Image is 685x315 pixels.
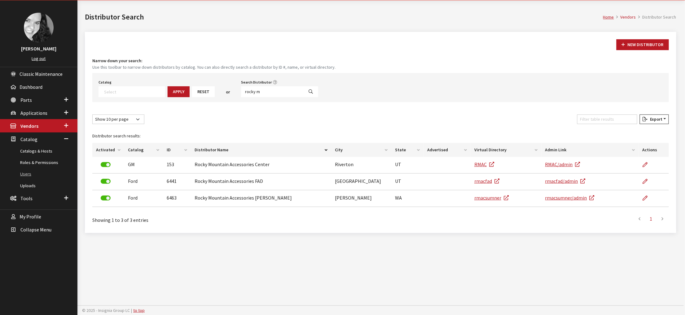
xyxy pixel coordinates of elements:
[92,143,124,157] th: Activated: activate to sort column ascending
[577,114,637,124] input: Filter table results
[636,14,676,20] li: Distributor Search
[542,143,639,157] th: Admin Link: activate to sort column ascending
[85,11,603,23] h1: Distributor Search
[241,80,272,85] label: Search Distributor
[124,143,163,157] th: Catalog: activate to sort column ascending
[20,110,47,116] span: Applications
[474,178,499,184] a: rmacfad
[639,143,669,157] th: Actions
[32,56,46,61] a: Log out
[474,195,509,201] a: rmacsumner
[20,227,51,233] span: Collapse Menu
[6,45,71,52] h3: [PERSON_NAME]
[131,308,132,313] span: |
[192,86,215,97] button: Reset
[603,14,614,20] a: Home
[545,161,580,167] a: RMAC/admin
[124,190,163,207] td: Ford
[168,86,190,97] button: Apply
[424,143,471,157] th: Advertised: activate to sort column ascending
[104,89,165,94] textarea: Search
[24,13,54,42] img: Khrystal Dorton
[331,143,391,157] th: City: activate to sort column ascending
[391,157,424,174] td: UT
[391,143,424,157] th: State: activate to sort column ascending
[617,39,669,50] button: New Distributor
[241,86,304,97] input: Search
[642,157,653,172] a: Edit Distributor
[545,195,595,201] a: rmacsumner/admin
[191,157,331,174] td: Rocky Mountain Accessories Center
[92,212,328,224] div: Showing 1 to 3 of 3 entries
[191,174,331,190] td: Rocky Mountain Accessories FAD
[191,143,331,157] th: Distributor Name: activate to sort column descending
[331,174,391,190] td: [GEOGRAPHIC_DATA]
[82,308,130,313] span: © 2025 - Insignia Group LC
[101,196,111,201] label: Deactivate Dealer
[163,174,191,190] td: 6441
[642,190,653,206] a: Edit Distributor
[20,123,38,129] span: Vendors
[331,157,391,174] td: Riverton
[20,97,32,103] span: Parts
[191,190,331,207] td: Rocky Mountain Accessories [PERSON_NAME]
[640,114,669,124] button: Export
[20,136,37,142] span: Catalog
[20,84,42,90] span: Dashboard
[614,14,636,20] li: Vendors
[124,157,163,174] td: GM
[331,190,391,207] td: [PERSON_NAME]
[20,71,63,77] span: Classic Maintenance
[92,129,669,143] caption: Distributor search results:
[99,86,165,97] span: Select
[474,161,494,167] a: RMAC
[163,143,191,157] th: ID: activate to sort column ascending
[20,195,33,201] span: Tools
[391,190,424,207] td: WA
[648,116,662,122] span: Export
[92,64,669,71] small: Use this toolbar to narrow down distributors by catalog. You can also directly search a distribut...
[303,86,318,97] button: Search
[99,80,112,85] label: Catalog
[391,174,424,190] td: UT
[101,162,111,167] label: Deactivate Dealer
[124,174,163,190] td: Ford
[163,157,191,174] td: 153
[545,178,586,184] a: rmacfad/admin
[92,58,669,64] h4: Narrow down your search:
[226,89,230,95] span: or
[20,214,41,220] span: My Profile
[642,174,653,189] a: Edit Distributor
[101,179,111,184] label: Deactivate Dealer
[133,308,145,313] a: to top
[646,213,657,225] a: 1
[163,190,191,207] td: 6463
[471,143,542,157] th: Virtual Directory: activate to sort column ascending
